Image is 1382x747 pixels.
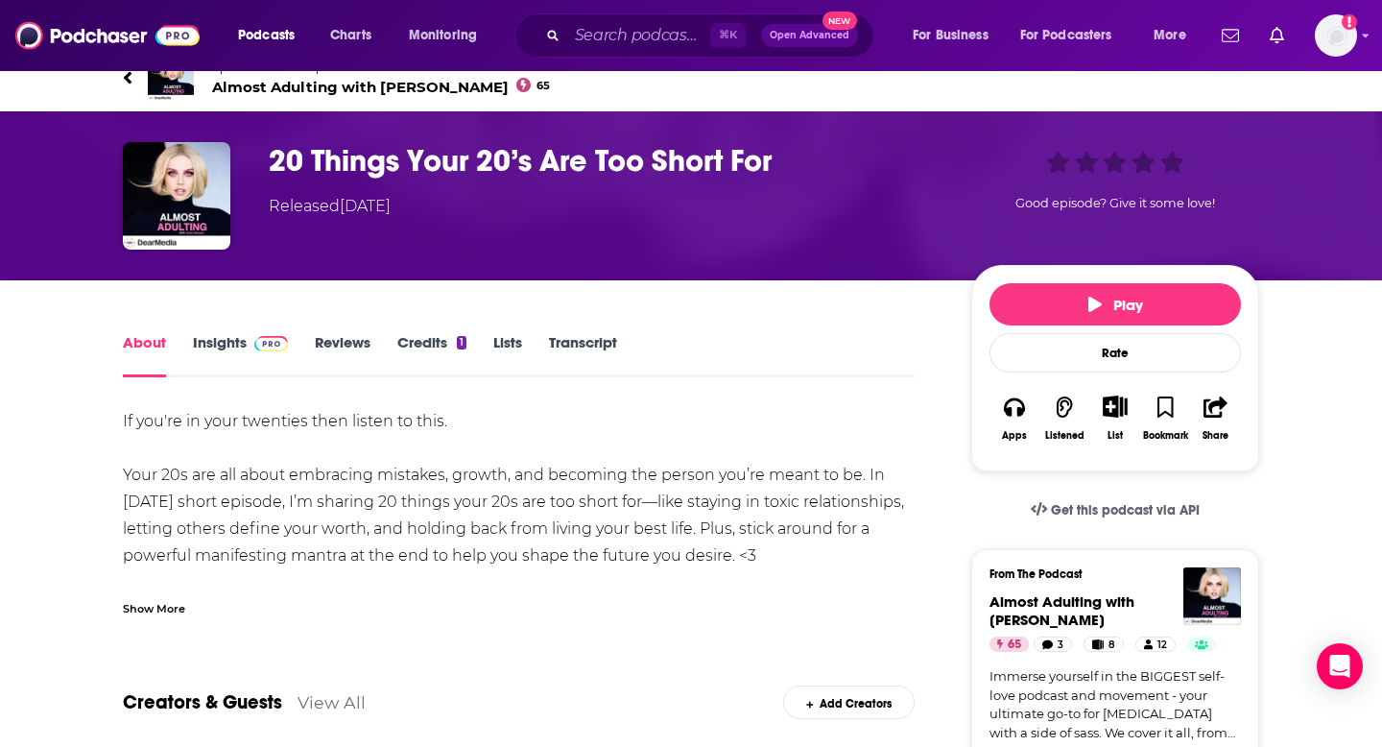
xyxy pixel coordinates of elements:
[1108,636,1115,655] span: 8
[1034,637,1072,652] a: 3
[1108,429,1123,442] div: List
[1262,19,1292,52] a: Show notifications dropdown
[989,667,1241,742] a: Immerse yourself in the BIGGEST self-love podcast and movement - your ultimate go-to for [MEDICAL...
[123,408,915,623] div: If you're in your twenties then listen to this. Your 20s are all about embracing mistakes, growth...
[913,22,989,49] span: For Business
[1154,22,1186,49] span: More
[123,690,282,714] a: Creators & Guests
[212,78,550,96] span: Almost Adulting with [PERSON_NAME]
[1084,637,1124,652] a: 8
[533,13,893,58] div: Search podcasts, credits, & more...
[770,31,849,40] span: Open Advanced
[567,20,710,51] input: Search podcasts, credits, & more...
[1015,487,1215,534] a: Get this podcast via API
[1342,14,1357,30] svg: Add a profile image
[409,22,477,49] span: Monitoring
[783,686,915,719] div: Add Creators
[989,592,1134,629] span: Almost Adulting with [PERSON_NAME]
[1140,20,1210,51] button: open menu
[1088,296,1143,314] span: Play
[123,142,230,250] img: 20 Things Your 20’s Are Too Short For
[1045,430,1084,442] div: Listened
[318,20,383,51] a: Charts
[1008,636,1021,655] span: 65
[1143,430,1188,442] div: Bookmark
[493,333,522,377] a: Lists
[148,55,194,101] img: Almost Adulting with Violet Benson
[1317,643,1363,689] div: Open Intercom Messenger
[123,55,1259,101] a: Almost Adulting with Violet BensonEpisode from the podcastAlmost Adulting with [PERSON_NAME]65
[1095,396,1134,417] button: Show More Button
[1315,14,1357,57] button: Show profile menu
[1039,383,1089,453] button: Listened
[315,333,370,377] a: Reviews
[710,23,746,48] span: ⌘ K
[1315,14,1357,57] img: User Profile
[989,637,1029,652] a: 65
[254,336,288,351] img: Podchaser Pro
[330,22,371,49] span: Charts
[395,20,502,51] button: open menu
[1140,383,1190,453] button: Bookmark
[536,82,550,90] span: 65
[1090,383,1140,453] div: Show More ButtonList
[1020,22,1112,49] span: For Podcasters
[1008,20,1140,51] button: open menu
[761,24,858,47] button: Open AdvancedNew
[899,20,1013,51] button: open menu
[238,22,295,49] span: Podcasts
[549,333,617,377] a: Transcript
[269,195,391,218] div: Released [DATE]
[123,333,166,377] a: About
[225,20,320,51] button: open menu
[15,17,200,54] img: Podchaser - Follow, Share and Rate Podcasts
[1015,196,1215,210] span: Good episode? Give it some love!
[1157,636,1167,655] span: 12
[989,383,1039,453] button: Apps
[989,333,1241,373] div: Rate
[269,142,941,180] h1: 20 Things Your 20’s Are Too Short For
[193,333,288,377] a: InsightsPodchaser Pro
[1315,14,1357,57] span: Logged in as abbymayo
[457,336,466,349] div: 1
[989,283,1241,325] button: Play
[1191,383,1241,453] button: Share
[1135,637,1176,652] a: 12
[1002,430,1027,442] div: Apps
[1214,19,1247,52] a: Show notifications dropdown
[822,12,857,30] span: New
[1203,430,1228,442] div: Share
[397,333,466,377] a: Credits1
[989,592,1134,629] a: Almost Adulting with Violet Benson
[989,567,1226,581] h3: From The Podcast
[298,692,366,712] a: View All
[1183,567,1241,625] img: Almost Adulting with Violet Benson
[1051,502,1200,518] span: Get this podcast via API
[1058,636,1063,655] span: 3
